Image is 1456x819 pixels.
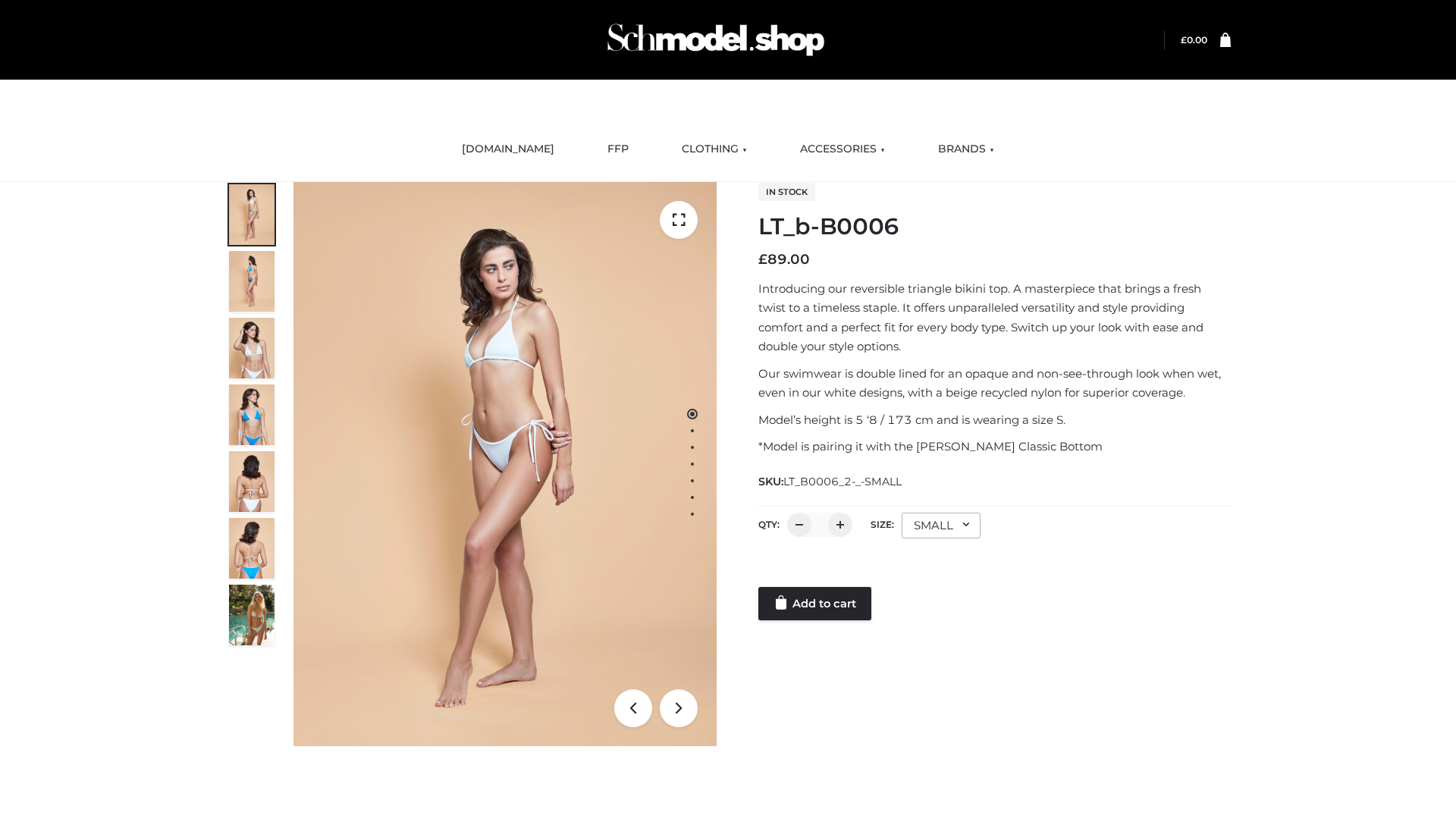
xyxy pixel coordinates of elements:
[758,437,1231,457] p: *Model is pairing it with the [PERSON_NAME] Classic Bottom
[229,184,275,245] img: ArielClassicBikiniTop_CloudNine_AzureSky_OW114ECO_1-scaled.jpg
[229,251,275,312] img: ArielClassicBikiniTop_CloudNine_AzureSky_OW114ECO_2-scaled.jpg
[1181,34,1207,45] bdi: 0.00
[596,133,640,166] a: FFP
[758,587,871,620] a: Add to cart
[229,518,275,579] img: ArielClassicBikiniTop_CloudNine_AzureSky_OW114ECO_8-scaled.jpg
[758,251,767,268] span: £
[670,133,758,166] a: CLOTHING
[902,513,981,538] div: SMALL
[293,182,717,746] img: ArielClassicBikiniTop_CloudNine_AzureSky_OW114ECO_1
[450,133,566,166] a: [DOMAIN_NAME]
[758,519,780,530] label: QTY:
[789,133,896,166] a: ACCESSORIES
[229,384,275,445] img: ArielClassicBikiniTop_CloudNine_AzureSky_OW114ECO_4-scaled.jpg
[758,183,815,201] span: In stock
[758,213,1231,240] h1: LT_b-B0006
[871,519,894,530] label: Size:
[602,10,830,70] img: Schmodel Admin 964
[783,475,902,488] span: LT_B0006_2-_-SMALL
[229,451,275,512] img: ArielClassicBikiniTop_CloudNine_AzureSky_OW114ECO_7-scaled.jpg
[758,279,1231,356] p: Introducing our reversible triangle bikini top. A masterpiece that brings a fresh twist to a time...
[1181,34,1187,45] span: £
[229,318,275,378] img: ArielClassicBikiniTop_CloudNine_AzureSky_OW114ECO_3-scaled.jpg
[758,410,1231,430] p: Model’s height is 5 ‘8 / 173 cm and is wearing a size S.
[758,472,903,491] span: SKU:
[1181,34,1207,45] a: £0.00
[927,133,1006,166] a: BRANDS
[758,364,1231,403] p: Our swimwear is double lined for an opaque and non-see-through look when wet, even in our white d...
[758,251,810,268] bdi: 89.00
[229,585,275,645] img: Arieltop_CloudNine_AzureSky2.jpg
